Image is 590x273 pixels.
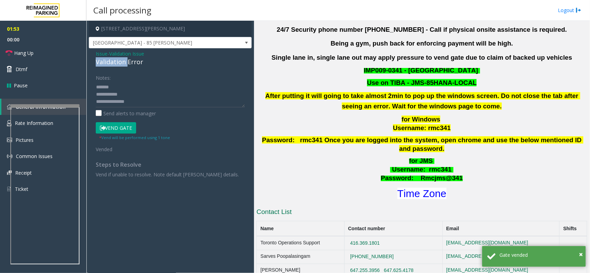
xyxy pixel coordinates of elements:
a: [EMAIL_ADDRESS][DOMAIN_NAME] [446,267,528,273]
span: - [107,50,144,57]
th: Contact number [344,221,442,236]
span: Username [392,166,423,173]
font: Use on TIBA - JMS-85HANA-LOCAL [367,79,477,86]
button: 416.369.1801 [348,240,382,246]
div: Gate vended [499,251,581,259]
span: Validation Issue [109,50,144,57]
h3: Contact List [256,207,587,218]
span: Password: Rmcjms@341 [381,174,463,182]
span: [GEOGRAPHIC_DATA] - 85 [PERSON_NAME] [89,37,219,48]
button: Vend Gate [96,122,136,134]
span: Username: rmc341 [393,124,451,131]
img: 'icon' [7,170,12,175]
span: Dtmf [16,66,27,73]
td: Sarves Poopalasingam [257,250,344,264]
label: Send alerts to manager [96,110,156,117]
span: Issue [96,50,107,57]
b: After putting it will going to take almost 2min to pop up the windows screen. Do not close the ta... [265,92,580,110]
span: IMP009-0341 - [GEOGRAPHIC_DATA] [364,67,478,74]
a: Logout [558,7,581,14]
img: 'icon' [7,120,11,126]
b: Single lane in, single lane out may apply pressure to vend gate due to claim of backed up vehicles [272,54,572,61]
button: Close [579,249,583,260]
b: 24/7 Security phone number [PHONE_NUMBER] - Call if physical onsite assistance is required. [277,26,567,33]
span: Vended [96,146,112,153]
td: Toronto Operations Support [257,236,344,250]
div: Validation Error [96,57,245,67]
span: for Windows [402,116,440,123]
img: 'icon' [7,138,12,142]
a: Time Zone [397,188,447,199]
a: [EMAIL_ADDRESS][DOMAIN_NAME] [446,240,528,245]
img: 'icon' [7,154,12,159]
span: General Information [16,104,66,110]
span: Pause [14,82,28,89]
h4: Steps to Resolve [96,162,245,168]
img: logout [576,7,581,14]
span: × [579,250,583,259]
button: [PHONE_NUMBER] [348,254,396,260]
th: Email [442,221,560,236]
th: Shifts [560,221,587,236]
p: Vend if unable to resolve. Note default [PERSON_NAME] details. [96,171,245,178]
b: Being a gym, push back for enforcing payment will be high. [331,40,513,47]
label: Notes: [96,72,111,81]
img: 'icon' [7,186,11,192]
h4: [STREET_ADDRESS][PERSON_NAME] [89,21,252,37]
small: Vend will be performed using 1 tone [99,135,170,140]
span: Password: rmc341 Once you are logged into the system, open chrome and use the below mentioned ID ... [262,136,583,152]
h3: Call processing [90,2,155,19]
a: [EMAIL_ADDRESS][DOMAIN_NAME] [446,253,528,259]
span: Hang Up [14,49,34,57]
span: for JMS [409,157,433,164]
span: : rmc341 [423,166,452,173]
img: 'icon' [7,104,12,109]
a: General Information [1,99,86,115]
th: Name [257,221,344,236]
